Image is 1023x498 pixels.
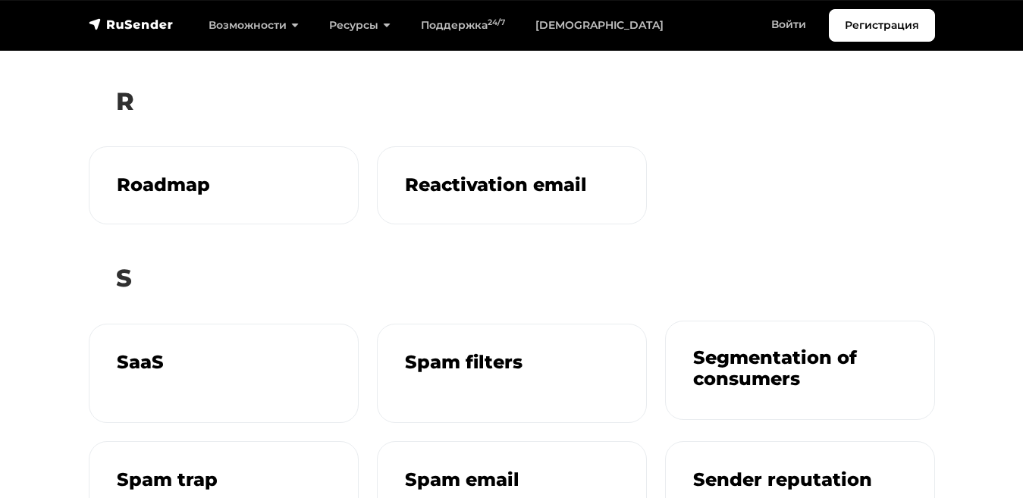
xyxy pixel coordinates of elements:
a: [DEMOGRAPHIC_DATA] [520,10,679,41]
a: Поддержка24/7 [406,10,520,41]
a: Ресурсы [314,10,406,41]
h3: Segmentation of consumers [693,347,907,391]
a: Segmentation of consumers [665,321,935,421]
h3: Roadmap [117,174,331,196]
a: Roadmap [89,146,359,224]
h2: S [89,252,935,305]
a: Войти [756,9,821,40]
h3: Spam email [405,469,619,491]
a: Reactivation email [377,146,647,224]
h3: Spam filters [405,352,619,374]
h3: SaaS [117,352,331,374]
a: SaaS [89,324,359,424]
h3: Spam trap [117,469,331,491]
h3: Sender reputation [693,469,907,491]
a: Регистрация [829,9,935,42]
h2: R [89,75,935,128]
img: RuSender [89,17,174,32]
sup: 24/7 [488,17,505,27]
h3: Reactivation email [405,174,619,196]
a: Spam filters [377,324,647,424]
a: Возможности [193,10,314,41]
